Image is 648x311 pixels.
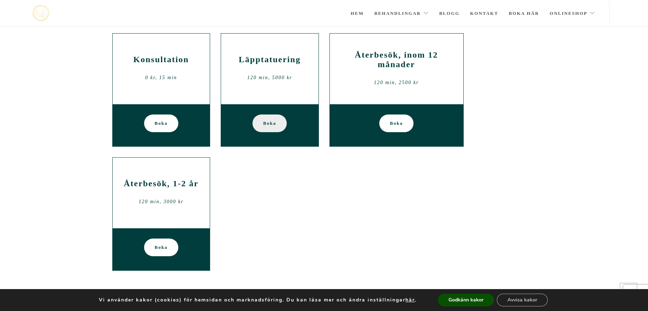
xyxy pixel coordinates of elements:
span: Boka [390,115,403,132]
button: Avvisa kakor [497,294,548,306]
h2: Återbesök, inom 12 månader [335,50,458,69]
div: 120 min, 5000 kr [226,72,313,83]
a: Blogg [439,1,460,26]
a: Boka [379,115,414,132]
a: mjstudio mjstudio mjstudio [32,5,49,21]
h2: Konsultation [118,55,205,64]
span: Boka [155,115,168,132]
span: Boka [155,239,168,256]
h2: Läpptatuering [226,55,313,64]
a: Behandlingar [374,1,429,26]
a: Boka [144,115,178,132]
button: Godkänn kakor [438,294,494,306]
a: Boka [252,115,287,132]
p: Vi använder kakor (cookies) för hemsidan och marknadsföring. Du kan läsa mer och ändra inställnin... [99,297,417,303]
a: Kontakt [470,1,498,26]
img: mjstudio [32,5,49,21]
a: Hem [351,1,364,26]
span: Boka [263,115,276,132]
a: Boka här [509,1,539,26]
div: 0 kr, 15 min [118,72,205,83]
h2: Återbesök, 1-2 år [118,179,205,188]
a: Boka [144,239,178,256]
div: 120 min, 3000 kr [118,196,205,207]
div: 120 min, 2500 kr [335,77,458,88]
button: här [405,297,415,303]
a: Onlineshop [550,1,595,26]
